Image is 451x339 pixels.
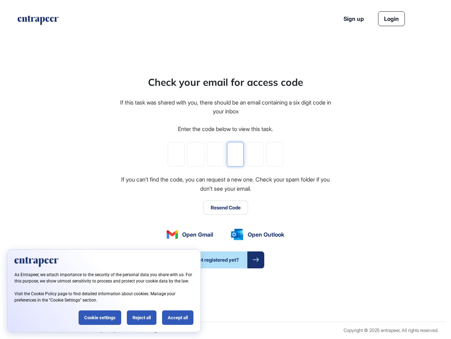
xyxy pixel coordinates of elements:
div: If you can't find the code, you can request a new one. Check your spam folder if you don't see yo... [119,175,332,193]
a: Not registered yet? [187,251,264,268]
div: Enter the code below to view this task. [178,125,273,134]
div: Check your email for access code [148,75,303,90]
a: Open Outlook [231,229,284,240]
button: Resend Code [203,201,248,215]
a: Sign up [344,14,364,23]
span: Open Gmail [182,230,213,239]
span: Not registered yet? [187,251,247,268]
a: entrapeer-logo [17,16,59,28]
a: Open Gmail [167,230,213,239]
span: Open Outlook [248,230,284,239]
div: Copyright © 2025 entrapeer, All rights reserved. [344,328,438,333]
a: Login [378,11,405,26]
div: If this task was shared with you, there should be an email containing a six digit code in your inbox [119,98,332,116]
